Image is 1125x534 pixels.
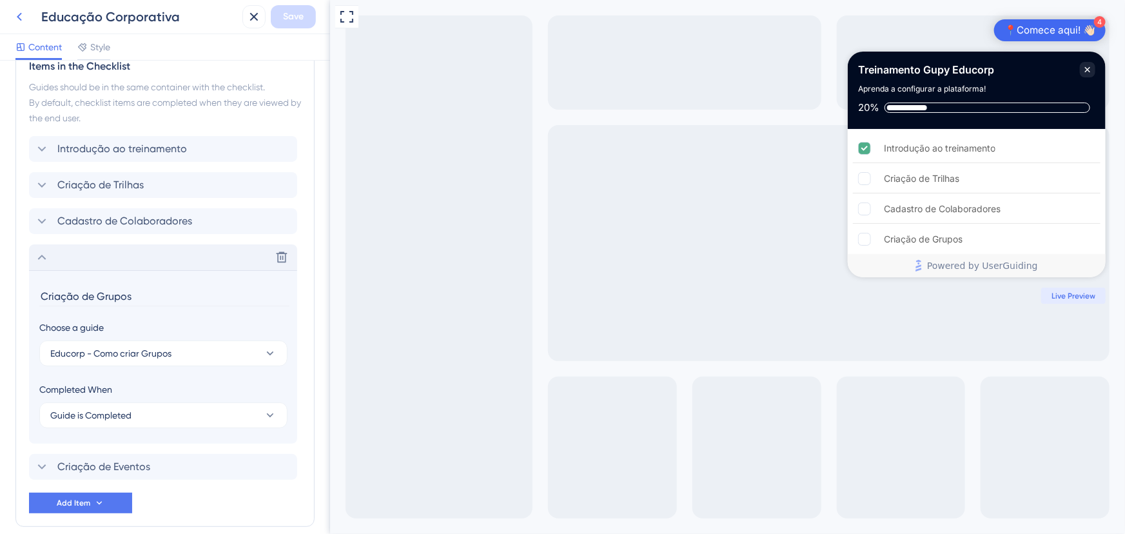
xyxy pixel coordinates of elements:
div: Criação de Trilhas is incomplete. [523,164,770,193]
input: Header [39,286,289,306]
div: Aprenda a configurar a plataforma! [528,83,656,95]
div: Cadastro de Colaboradores [554,201,670,217]
button: Add Item [29,493,132,513]
div: Cadastro de Colaboradores is incomplete. [523,195,770,224]
div: Completed When [39,382,288,397]
span: Add Item [57,498,90,508]
div: Choose a guide [39,320,287,335]
div: Open 📍Comece aqui! 👋🏻 checklist, remaining modules: 4 [664,19,776,41]
button: Educorp - Como criar Grupos [39,341,288,366]
div: 20% [528,102,549,114]
div: Checklist progress: 20% [528,102,765,114]
span: Educorp - Como criar Grupos [50,346,171,361]
span: Powered by UserGuiding [597,258,708,273]
div: Criação de Grupos [554,232,632,247]
div: Criação de Trilhas [554,171,629,186]
span: Save [283,9,304,25]
div: Introdução ao treinamento is complete. [523,134,770,163]
span: Introdução ao treinamento [57,141,187,157]
div: Guides should be in the same container with the checklist. By default, checklist items are comple... [29,79,301,126]
div: 4 [764,16,776,28]
div: Items in the Checklist [29,59,301,74]
span: Criação de Eventos [57,459,150,475]
div: Criação de Grupos is incomplete. [523,225,770,254]
span: Guide is Completed [50,408,132,423]
button: Save [271,5,316,28]
div: Treinamento Gupy Educorp [528,62,664,77]
div: Footer [518,254,776,277]
div: 📍Comece aqui! 👋🏻 [674,24,765,37]
span: Criação de Trilhas [57,177,144,193]
span: Style [90,39,110,55]
div: Close Checklist [750,62,765,77]
div: Introdução ao treinamento [554,141,665,156]
span: Content [28,39,62,55]
div: Checklist Container [518,52,776,277]
button: Guide is Completed [39,402,288,428]
div: Educação Corporativa [41,8,237,26]
span: Cadastro de Colaboradores [57,213,192,229]
span: Live Preview [721,291,765,301]
div: Checklist items [518,129,776,253]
